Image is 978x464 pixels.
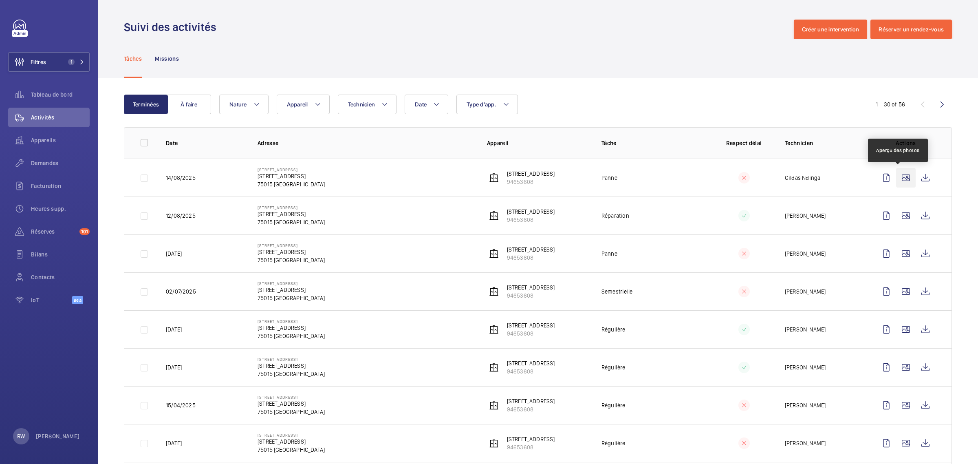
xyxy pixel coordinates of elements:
p: [STREET_ADDRESS] [258,210,325,218]
p: [STREET_ADDRESS] [258,319,325,324]
button: Date [405,95,448,114]
span: Heures supp. [31,205,90,213]
p: [PERSON_NAME] [785,287,826,296]
button: Appareil [277,95,330,114]
p: Date [166,139,244,147]
p: [STREET_ADDRESS] [258,281,325,286]
span: 1 [68,59,75,65]
img: elevator.svg [489,362,499,372]
p: [STREET_ADDRESS] [507,359,555,367]
p: 94653608 [507,178,555,186]
span: Appareils [31,136,90,144]
p: [STREET_ADDRESS] [258,400,325,408]
p: Appareil [487,139,588,147]
span: 101 [79,228,90,235]
span: Activités [31,113,90,122]
span: IoT [31,296,72,304]
p: 14/08/2025 [166,174,196,182]
p: 75015 [GEOGRAPHIC_DATA] [258,180,325,188]
p: Respect délai [716,139,772,147]
img: elevator.svg [489,438,499,448]
img: elevator.svg [489,325,499,334]
span: Bilans [31,250,90,259]
p: [STREET_ADDRESS] [258,357,325,362]
p: 94653608 [507,443,555,451]
span: Technicien [348,101,375,108]
p: Régulière [601,439,626,447]
p: [STREET_ADDRESS] [507,245,555,254]
p: [PERSON_NAME] [785,212,826,220]
span: Date [415,101,427,108]
img: elevator.svg [489,211,499,221]
div: 1 – 30 of 56 [876,100,905,108]
p: [STREET_ADDRESS] [258,324,325,332]
h1: Suivi des activités [124,20,221,35]
p: Technicien [785,139,863,147]
span: Type d'app. [467,101,496,108]
span: Facturation [31,182,90,190]
p: 15/04/2025 [166,401,196,409]
p: 94653608 [507,367,555,376]
p: [PERSON_NAME] [785,250,826,258]
p: [STREET_ADDRESS] [258,248,325,256]
p: [DATE] [166,363,182,371]
button: Filtres1 [8,52,90,72]
p: Adresse [258,139,474,147]
p: Gildas Ndinga [785,174,820,182]
p: [PERSON_NAME] [785,439,826,447]
p: 75015 [GEOGRAPHIC_DATA] [258,332,325,340]
p: [DATE] [166,439,182,447]
span: Filtres [31,58,46,66]
p: [PERSON_NAME] [785,325,826,334]
button: Type d'app. [456,95,518,114]
p: 94653608 [507,254,555,262]
img: elevator.svg [489,287,499,296]
p: [STREET_ADDRESS] [258,167,325,172]
button: Technicien [338,95,397,114]
p: [PERSON_NAME] [785,363,826,371]
p: [PERSON_NAME] [785,401,826,409]
p: [STREET_ADDRESS] [258,243,325,248]
p: [PERSON_NAME] [36,432,80,440]
p: 94653608 [507,405,555,413]
button: À faire [167,95,211,114]
button: Nature [219,95,269,114]
p: [STREET_ADDRESS] [258,205,325,210]
p: [STREET_ADDRESS] [507,208,555,216]
p: 94653608 [507,216,555,224]
img: elevator.svg [489,249,499,259]
span: Nature [229,101,247,108]
span: Contacts [31,273,90,281]
p: Missions [155,55,179,63]
p: Panne [601,250,617,258]
p: Panne [601,174,617,182]
p: [DATE] [166,325,182,334]
p: [STREET_ADDRESS] [258,437,325,446]
p: [STREET_ADDRESS] [507,435,555,443]
p: [STREET_ADDRESS] [507,283,555,292]
p: 94653608 [507,329,555,338]
p: 75015 [GEOGRAPHIC_DATA] [258,408,325,416]
p: 02/07/2025 [166,287,196,296]
div: Aperçu des photos [876,147,920,154]
p: [STREET_ADDRESS] [507,321,555,329]
p: [STREET_ADDRESS] [258,172,325,180]
p: 75015 [GEOGRAPHIC_DATA] [258,256,325,264]
p: 75015 [GEOGRAPHIC_DATA] [258,218,325,226]
p: Régulière [601,325,626,334]
p: 12/08/2025 [166,212,196,220]
p: Semestrielle [601,287,632,296]
p: [STREET_ADDRESS] [258,362,325,370]
span: Beta [72,296,83,304]
p: [STREET_ADDRESS] [507,170,555,178]
p: RW [17,432,25,440]
p: [STREET_ADDRESS] [258,286,325,294]
span: Appareil [287,101,308,108]
p: Régulière [601,401,626,409]
p: 75015 [GEOGRAPHIC_DATA] [258,446,325,454]
p: [DATE] [166,250,182,258]
p: 75015 [GEOGRAPHIC_DATA] [258,294,325,302]
button: Terminées [124,95,168,114]
span: Demandes [31,159,90,167]
p: [STREET_ADDRESS] [258,395,325,400]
